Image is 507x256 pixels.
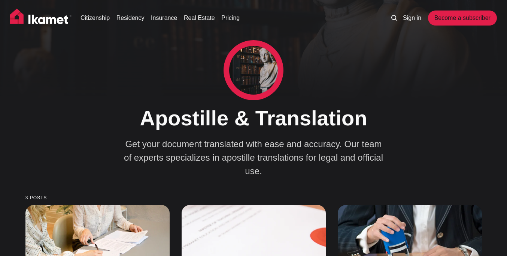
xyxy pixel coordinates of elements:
a: Real Estate [184,14,215,23]
a: Pricing [221,14,240,23]
h1: Apostille & Translation [115,105,392,131]
a: Residency [116,14,145,23]
a: Insurance [151,14,177,23]
img: Ikamet home [10,9,72,27]
a: Sign in [403,14,421,23]
small: 3 posts [25,196,482,200]
a: Citizenship [81,14,110,23]
p: Get your document translated with ease and accuracy. Our team of experts specializes in apostille... [122,137,385,178]
a: Become a subscriber [428,11,497,26]
img: Apostille & Translation [229,46,278,95]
